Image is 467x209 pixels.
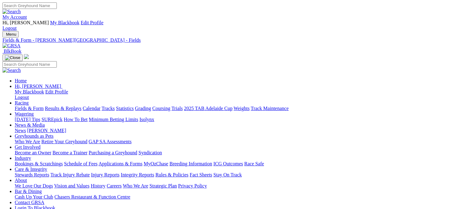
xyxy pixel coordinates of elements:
img: Search [2,9,21,14]
a: Injury Reports [91,172,119,177]
a: How To Bet [64,117,88,122]
a: Vision and Values [54,183,89,188]
a: Logout [15,95,29,100]
a: MyOzChase [144,161,168,166]
a: Stay On Track [213,172,242,177]
a: Stewards Reports [15,172,49,177]
a: Track Maintenance [251,106,289,111]
a: Syndication [138,150,162,155]
a: Breeding Information [169,161,212,166]
a: Fields & Form [15,106,44,111]
span: Menu [6,32,16,37]
a: Applications & Forms [99,161,142,166]
div: Greyhounds as Pets [15,139,465,144]
a: SUREpick [41,117,62,122]
div: Industry [15,161,465,167]
a: Coursing [152,106,170,111]
button: Toggle navigation [2,54,23,61]
a: My Blackbook [15,89,44,94]
img: logo-grsa-white.png [24,54,29,59]
a: Who We Are [15,139,40,144]
a: Edit Profile [45,89,68,94]
a: Purchasing a Greyhound [89,150,137,155]
img: Search [2,68,21,73]
a: Rules & Policies [155,172,189,177]
a: Logout [2,26,17,31]
a: Racing [15,100,29,105]
div: Care & Integrity [15,172,465,178]
a: History [91,183,105,188]
div: Bar & Dining [15,194,465,200]
a: Contact GRSA [15,200,44,205]
a: Tracks [102,106,115,111]
a: BlkBook [2,49,21,54]
button: Toggle navigation [2,31,19,37]
a: Become an Owner [15,150,51,155]
div: About [15,183,465,189]
a: Isolynx [139,117,154,122]
a: Wagering [15,111,34,116]
img: GRSA [2,43,21,49]
a: ICG Outcomes [213,161,243,166]
a: Calendar [83,106,100,111]
a: [PERSON_NAME] [27,128,66,133]
span: Hi, [PERSON_NAME] [15,84,61,89]
a: Race Safe [244,161,264,166]
a: News [15,128,26,133]
div: Wagering [15,117,465,122]
a: Grading [135,106,151,111]
a: News & Media [15,122,45,128]
a: Strategic Plan [150,183,177,188]
a: GAP SA Assessments [89,139,132,144]
a: Industry [15,156,31,161]
div: Racing [15,106,465,111]
a: Chasers Restaurant & Function Centre [54,194,130,199]
a: Edit Profile [81,20,103,25]
div: My Account [2,20,465,31]
a: Home [15,78,27,83]
a: Careers [107,183,122,188]
a: Bookings & Scratchings [15,161,63,166]
span: Hi, [PERSON_NAME] [2,20,49,25]
a: Weights [234,106,250,111]
a: Who We Are [123,183,148,188]
a: Results & Replays [45,106,81,111]
a: Hi, [PERSON_NAME] [15,84,62,89]
a: My Account [2,14,27,20]
a: [DATE] Tips [15,117,40,122]
a: Schedule of Fees [64,161,97,166]
a: We Love Our Dogs [15,183,53,188]
div: Hi, [PERSON_NAME] [15,89,465,100]
a: Retire Your Greyhound [41,139,88,144]
a: Cash Up Your Club [15,194,53,199]
a: Fields & Form - [PERSON_NAME][GEOGRAPHIC_DATA] - Fields [2,37,465,43]
a: Bar & Dining [15,189,42,194]
a: Get Involved [15,144,41,150]
input: Search [2,2,57,9]
a: My Blackbook [50,20,80,25]
a: Fact Sheets [190,172,212,177]
a: About [15,178,27,183]
div: News & Media [15,128,465,133]
a: Care & Integrity [15,167,47,172]
a: Minimum Betting Limits [89,117,138,122]
a: Greyhounds as Pets [15,133,53,139]
a: Privacy Policy [178,183,207,188]
a: Trials [171,106,183,111]
a: Become a Trainer [53,150,88,155]
div: Get Involved [15,150,465,156]
input: Search [2,61,57,68]
span: BlkBook [4,49,21,54]
a: Track Injury Rebate [50,172,90,177]
a: Integrity Reports [121,172,154,177]
a: Statistics [116,106,134,111]
img: Close [5,55,20,60]
a: 2025 TAB Adelaide Cup [184,106,232,111]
